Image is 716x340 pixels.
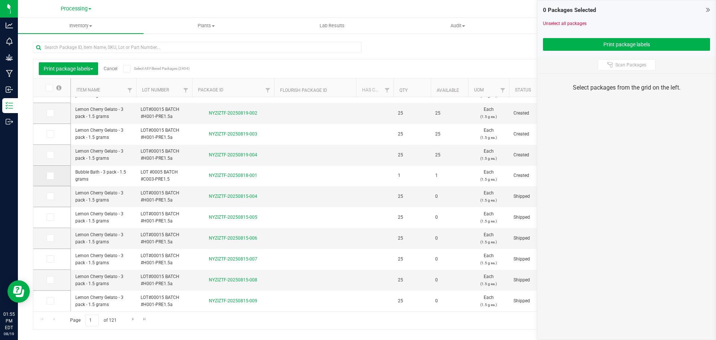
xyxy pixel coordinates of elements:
span: Each [472,106,505,120]
a: NYZIZTF-20250815-008 [209,277,257,283]
span: Lemon Cherry Gelato - 3 pack - 1.5 grams [75,210,132,225]
span: Shipped [514,256,546,263]
a: NYZIZTF-20250815-009 [209,298,257,303]
div: Select packages from the grid on the left. [547,83,706,92]
span: Lemon Cherry Gelato - 3 pack - 1.5 grams [75,252,132,266]
span: Select All Filtered Packages (2404) [134,66,171,71]
span: Print package labels [44,66,93,72]
a: Filter [497,84,509,97]
inline-svg: Inbound [6,86,13,93]
p: (1.5 g ea.) [472,113,505,120]
span: Lemon Cherry Gelato - 3 pack - 1.5 grams [75,190,132,204]
a: UOM [474,87,484,93]
span: Created [514,152,546,159]
span: Each [472,273,505,287]
p: (1.5 g ea.) [472,134,505,141]
p: 08/19 [3,331,15,337]
span: Select all records on this page [56,85,62,90]
button: Print package labels [543,38,710,51]
p: (1.5 g ea.) [472,280,505,287]
span: LOT#00015 BATCH #H001-PRE1.5a [141,127,188,141]
span: Shipped [514,277,546,284]
span: Each [472,169,505,183]
span: LOT#00015 BATCH #H001-PRE1.5a [141,106,188,120]
span: 25 [398,256,426,263]
p: (1.5 g ea.) [472,155,505,162]
span: Lemon Cherry Gelato - 3 pack - 1.5 grams [75,106,132,120]
iframe: Resource center [7,280,30,303]
input: Search Package ID, Item Name, SKU, Lot or Part Number... [33,42,361,53]
a: NYZIZTF-20250815-005 [209,215,257,220]
span: LOT#00015 BATCH #H001-PRE1.5a [141,294,188,308]
a: NYZIZTF-20250819-004 [209,152,257,157]
span: Each [472,231,505,246]
p: (1.5 g ea.) [472,176,505,183]
inline-svg: Monitoring [6,38,13,45]
p: (1.5 g ea.) [472,259,505,266]
span: LOT#00015 BATCH #H001-PRE1.5a [141,231,188,246]
span: Lemon Cherry Gelato - 3 pack - 1.5 grams [75,294,132,308]
span: 25 [398,235,426,242]
input: 1 [85,315,99,326]
span: 0 [435,214,464,221]
span: Shipped [514,235,546,242]
span: Processing [61,6,88,12]
span: 0 [435,235,464,242]
span: 1 [398,172,426,179]
p: 01:55 PM EDT [3,311,15,331]
span: 0 [435,256,464,263]
span: 25 [435,110,464,117]
span: 0 [435,193,464,200]
a: Filter [381,84,393,97]
span: Page of 121 [64,315,123,326]
a: Filter [262,84,274,97]
inline-svg: Outbound [6,118,13,125]
a: Qty [399,88,408,93]
a: NYZIZTF-20250815-007 [209,256,257,262]
a: Audit [395,18,521,34]
span: LOT#00015 BATCH #H001-PRE1.5a [141,273,188,287]
span: LOT#00015 BATCH #H001-PRE1.5a [141,148,188,162]
span: 25 [435,152,464,159]
span: Lemon Cherry Gelato - 3 pack - 1.5 grams [75,148,132,162]
span: Each [472,294,505,308]
a: Unselect all packages [543,21,587,26]
span: Created [514,110,546,117]
inline-svg: Grow [6,54,13,61]
span: Shipped [514,214,546,221]
span: 0 [435,297,464,305]
button: Scan Packages [598,59,656,71]
span: 25 [398,110,426,117]
span: LOT#00015 BATCH #H001-PRE1.5a [141,190,188,204]
th: Has COA [356,78,393,97]
span: 25 [435,131,464,138]
a: Item Name [76,87,100,93]
a: Lab Results [269,18,395,34]
p: (1.5 g ea.) [472,238,505,246]
a: Go to the next page [128,315,138,325]
a: Available [437,88,459,93]
a: NYZIZTF-20250818-001 [209,173,257,178]
a: Inventory Counts [521,18,646,34]
p: (1.5 g ea.) [472,218,505,225]
span: Each [472,190,505,204]
a: Plants [144,18,269,34]
a: NYZIZTF-20250815-006 [209,235,257,241]
span: 25 [398,193,426,200]
span: LOT#00015 BATCH #H001-PRE1.5a [141,252,188,266]
a: Flourish Package ID [280,88,327,93]
span: Created [514,131,546,138]
span: 25 [398,297,426,305]
a: Filter [180,84,192,97]
span: Shipped [514,193,546,200]
a: Lot Number [142,87,169,93]
span: Each [472,148,505,162]
span: Each [472,127,505,141]
span: Created [514,172,546,179]
span: LOT #0005 BATCH #C003-PRE1.5 [141,169,188,183]
span: Bubble Bath - 3 pack - 1.5 grams [75,169,132,183]
span: 25 [398,152,426,159]
span: Scan Packages [615,62,646,68]
span: 0 [435,277,464,284]
span: Inventory [18,22,144,29]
